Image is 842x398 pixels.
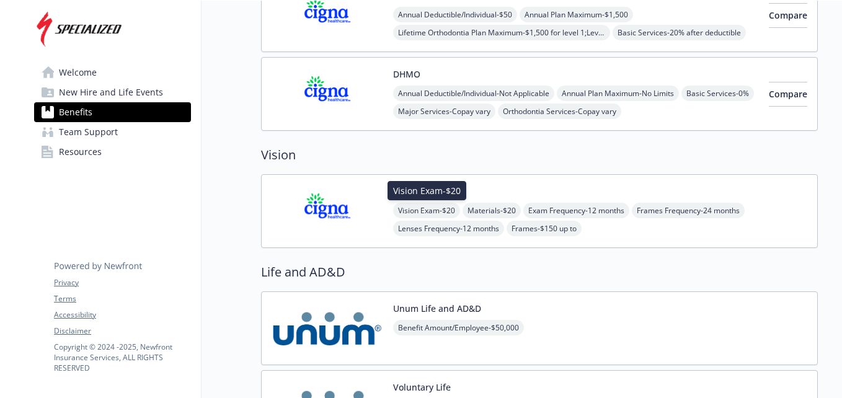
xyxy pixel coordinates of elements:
[59,82,163,102] span: New Hire and Life Events
[520,7,633,22] span: Annual Plan Maximum - $1,500
[523,203,629,218] span: Exam Frequency - 12 months
[393,7,517,22] span: Annual Deductible/Individual - $50
[393,302,481,315] button: Unum Life and AD&D
[393,221,504,236] span: Lenses Frequency - 12 months
[59,122,118,142] span: Team Support
[54,342,190,373] p: Copyright © 2024 - 2025 , Newfront Insurance Services, ALL RIGHTS RESERVED
[393,68,420,81] button: DHMO
[59,63,97,82] span: Welcome
[34,142,191,162] a: Resources
[54,277,190,288] a: Privacy
[769,3,807,28] button: Compare
[54,325,190,337] a: Disclaimer
[261,146,818,164] h2: Vision
[34,82,191,102] a: New Hire and Life Events
[272,68,383,120] img: CIGNA carrier logo
[507,221,582,236] span: Frames - $150 up to
[272,185,383,237] img: CIGNA carrier logo
[498,104,621,119] span: Orthodontia Services - Copay vary
[59,142,102,162] span: Resources
[769,82,807,107] button: Compare
[393,86,554,101] span: Annual Deductible/Individual - Not Applicable
[393,381,451,394] button: Voluntary Life
[632,203,745,218] span: Frames Frequency - 24 months
[393,104,495,119] span: Major Services - Copay vary
[34,63,191,82] a: Welcome
[34,102,191,122] a: Benefits
[59,102,92,122] span: Benefits
[34,122,191,142] a: Team Support
[393,25,610,40] span: Lifetime Orthodontia Plan Maximum - $1,500 for level 1;Level 2 $1,900; Level 3 $2,300; Level 4 $2...
[557,86,679,101] span: Annual Plan Maximum - No Limits
[463,203,521,218] span: Materials - $20
[613,25,746,40] span: Basic Services - 20% after deductible
[681,86,754,101] span: Basic Services - 0%
[388,181,466,200] div: Vision Exam - $20
[54,293,190,304] a: Terms
[54,309,190,321] a: Accessibility
[393,203,460,218] span: Vision Exam - $20
[393,320,524,335] span: Benefit Amount/Employee - $50,000
[261,263,818,281] h2: Life and AD&D
[769,88,807,100] span: Compare
[769,9,807,21] span: Compare
[272,302,383,355] img: UNUM carrier logo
